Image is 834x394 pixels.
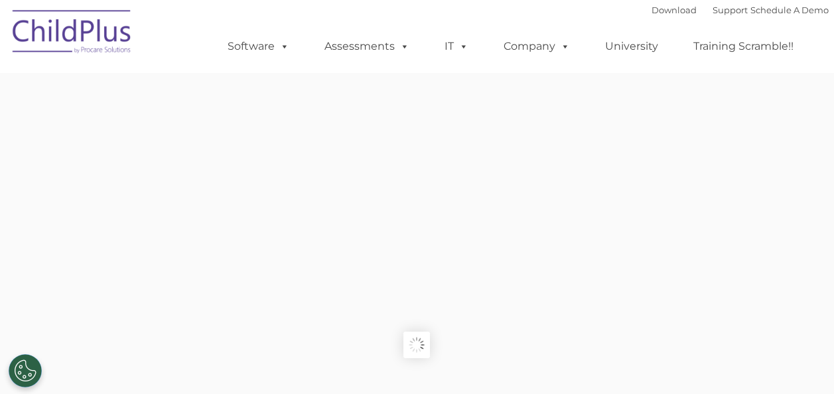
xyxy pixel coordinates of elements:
button: Cookies Settings [9,354,42,387]
a: Training Scramble!! [680,33,807,60]
a: Software [214,33,303,60]
a: University [592,33,671,60]
a: Company [490,33,583,60]
a: IT [431,33,482,60]
a: Download [652,5,697,15]
a: Assessments [311,33,423,60]
img: ChildPlus by Procare Solutions [6,1,139,67]
font: | [652,5,829,15]
a: Schedule A Demo [750,5,829,15]
a: Support [713,5,748,15]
